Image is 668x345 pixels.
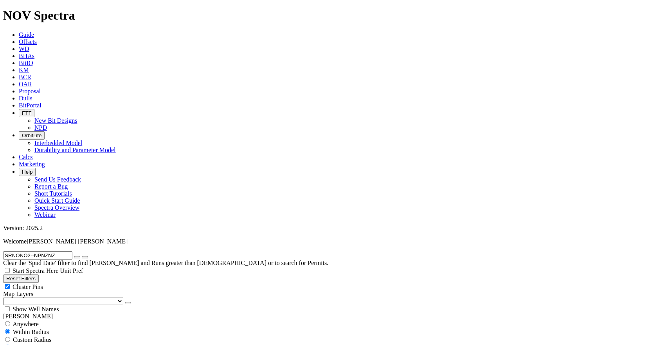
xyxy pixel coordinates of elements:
a: Dulls [19,95,32,102]
a: WD [19,45,29,52]
span: Anywhere [13,321,39,327]
input: Start Spectra Here [5,268,10,273]
a: Interbedded Model [34,140,82,146]
a: BHAs [19,53,34,59]
button: FTT [19,109,34,117]
span: Show Well Names [13,306,59,312]
span: Within Radius [13,329,49,335]
span: Map Layers [3,291,33,297]
p: Welcome [3,238,665,245]
span: Unit Pref [60,267,83,274]
a: OAR [19,81,32,87]
a: Report a Bug [34,183,68,190]
a: Send Us Feedback [34,176,81,183]
a: Marketing [19,161,45,167]
div: Version: 2025.2 [3,225,665,232]
a: BitIQ [19,60,33,66]
a: BCR [19,74,31,80]
button: OrbitLite [19,131,45,140]
a: NPD [34,124,47,131]
span: Custom Radius [13,336,51,343]
span: Start Spectra Here [13,267,58,274]
a: Calcs [19,154,33,160]
a: Webinar [34,211,56,218]
span: FTT [22,110,31,116]
h1: NOV Spectra [3,8,665,23]
input: Search [3,251,72,260]
a: Guide [19,31,34,38]
a: Proposal [19,88,41,94]
span: OrbitLite [22,133,41,138]
a: Offsets [19,38,37,45]
a: Spectra Overview [34,204,79,211]
a: Short Tutorials [34,190,72,197]
span: [PERSON_NAME] [PERSON_NAME] [27,238,128,245]
span: Cluster Pins [13,283,43,290]
div: [PERSON_NAME] [3,313,665,320]
span: Help [22,169,32,175]
a: New Bit Designs [34,117,77,124]
span: Clear the 'Spud Date' filter to find [PERSON_NAME] and Runs greater than [DEMOGRAPHIC_DATA] or to... [3,260,328,266]
a: Quick Start Guide [34,197,80,204]
button: Reset Filters [3,274,39,283]
a: BitPortal [19,102,41,109]
a: KM [19,67,29,73]
a: Durability and Parameter Model [34,147,116,153]
button: Help [19,168,36,176]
